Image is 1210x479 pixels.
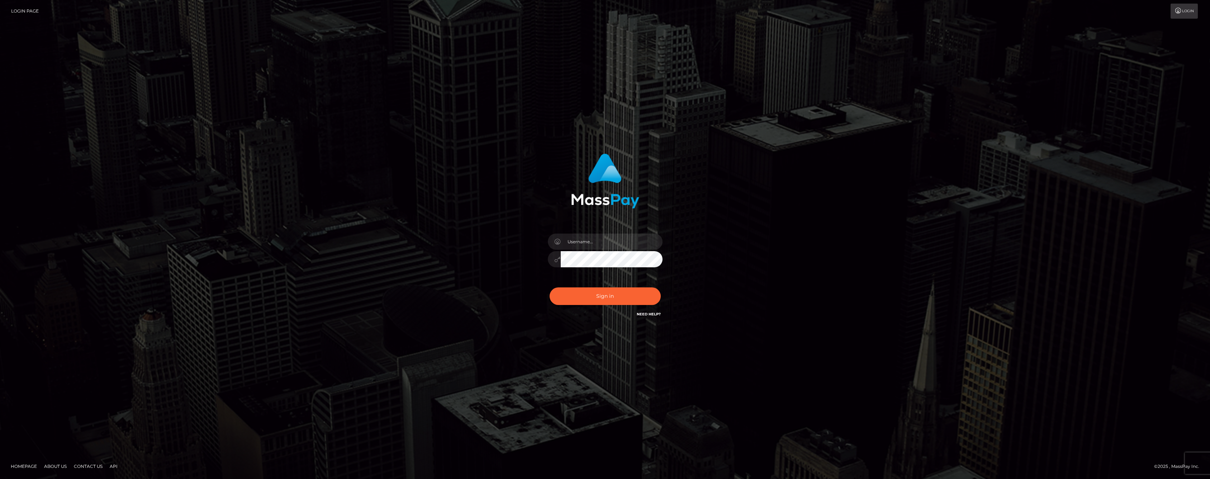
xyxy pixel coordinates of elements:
[71,461,105,472] a: Contact Us
[41,461,70,472] a: About Us
[637,312,661,316] a: Need Help?
[571,154,639,208] img: MassPay Login
[1154,462,1205,470] div: © 2025 , MassPay Inc.
[11,4,39,19] a: Login Page
[107,461,120,472] a: API
[1171,4,1198,19] a: Login
[8,461,40,472] a: Homepage
[561,234,663,250] input: Username...
[550,287,661,305] button: Sign in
